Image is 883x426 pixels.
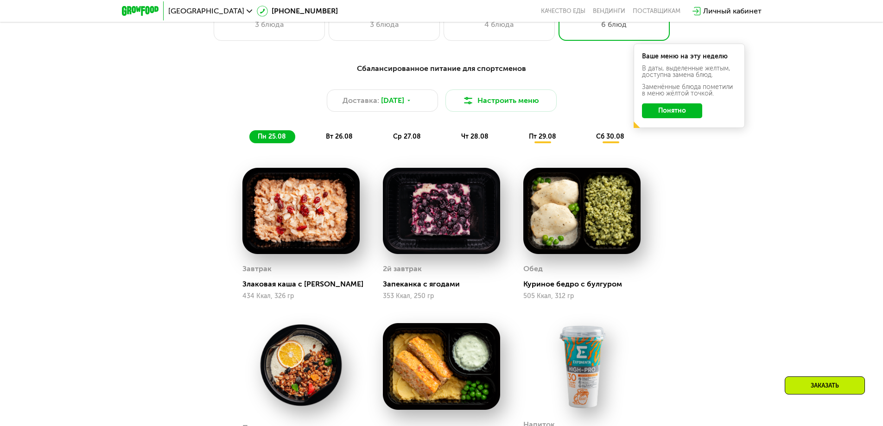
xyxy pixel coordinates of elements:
[381,95,404,106] span: [DATE]
[167,63,716,75] div: Сбалансированное питание для спортсменов
[642,103,702,118] button: Понятно
[326,133,353,140] span: вт 26.08
[223,19,315,30] div: 3 блюда
[383,292,500,300] div: 353 Ккал, 250 гр
[168,7,244,15] span: [GEOGRAPHIC_DATA]
[523,262,543,276] div: Обед
[383,280,508,289] div: Запеканка с ягодами
[593,7,625,15] a: Вендинги
[258,133,286,140] span: пн 25.08
[523,280,648,289] div: Куриное бедро с булгуром
[383,262,422,276] div: 2й завтрак
[445,89,557,112] button: Настроить меню
[343,95,379,106] span: Доставка:
[642,84,737,97] div: Заменённые блюда пометили в меню жёлтой точкой.
[242,262,272,276] div: Завтрак
[453,19,545,30] div: 4 блюда
[703,6,762,17] div: Личный кабинет
[568,19,660,30] div: 6 блюд
[596,133,624,140] span: сб 30.08
[242,280,367,289] div: Злаковая каша с [PERSON_NAME]
[642,65,737,78] div: В даты, выделенные желтым, доступна замена блюд.
[541,7,585,15] a: Качество еды
[338,19,430,30] div: 3 блюда
[642,53,737,60] div: Ваше меню на эту неделю
[529,133,556,140] span: пт 29.08
[461,133,489,140] span: чт 28.08
[257,6,338,17] a: [PHONE_NUMBER]
[393,133,421,140] span: ср 27.08
[523,292,641,300] div: 505 Ккал, 312 гр
[785,376,865,394] div: Заказать
[242,292,360,300] div: 434 Ккал, 326 гр
[633,7,680,15] div: поставщикам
